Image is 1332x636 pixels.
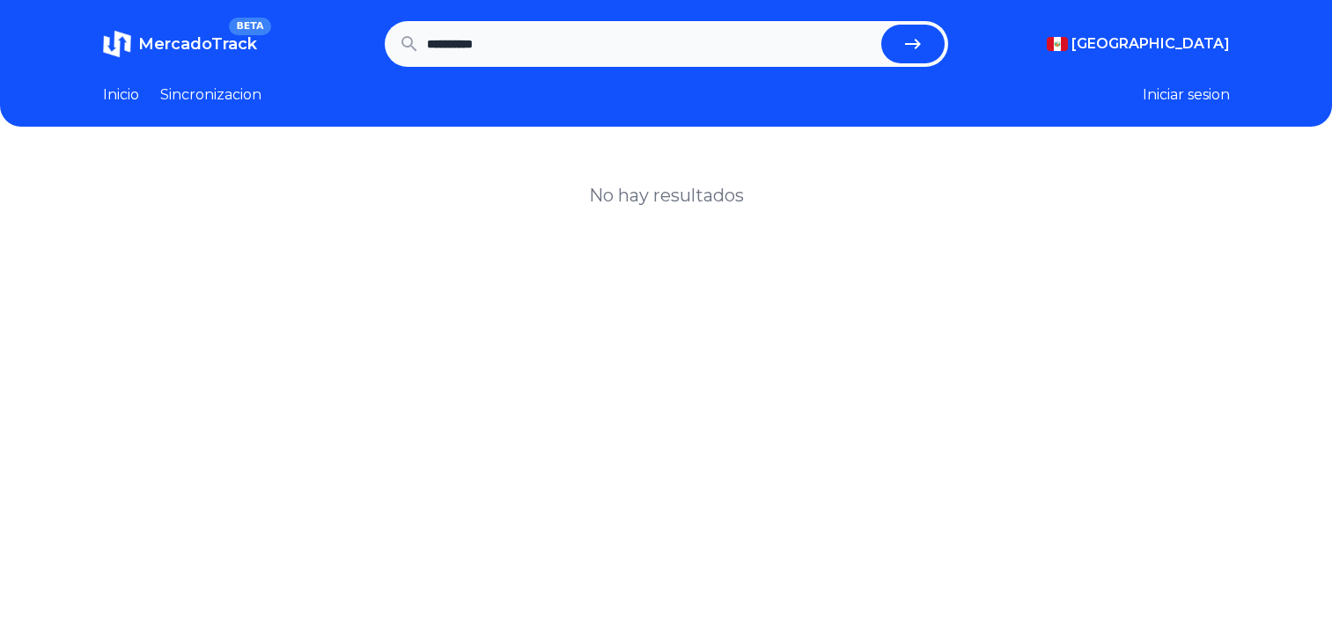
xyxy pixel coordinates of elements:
a: MercadoTrackBETA [103,30,257,58]
h1: No hay resultados [589,183,744,208]
span: BETA [229,18,270,35]
span: MercadoTrack [138,34,257,54]
button: [GEOGRAPHIC_DATA] [1047,33,1230,55]
a: Inicio [103,84,139,106]
a: Sincronizacion [160,84,261,106]
img: MercadoTrack [103,30,131,58]
button: Iniciar sesion [1143,84,1230,106]
span: [GEOGRAPHIC_DATA] [1071,33,1230,55]
img: Peru [1047,37,1068,51]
